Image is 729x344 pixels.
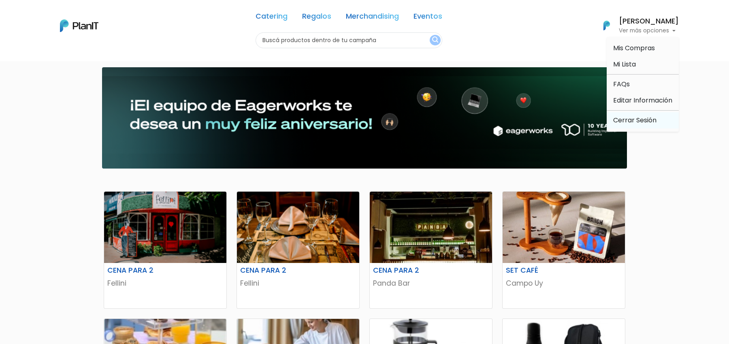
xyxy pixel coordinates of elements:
a: Merchandising [346,13,399,23]
img: thumb_thumb_9209972E-E399-434D-BEEF-F65B94FC7BA6_1_201_a.jpeg [370,192,492,263]
a: SET CAFÉ Campo Uy [502,191,625,309]
div: ¿Necesitás ayuda? [42,8,117,24]
p: Fellini [107,278,223,288]
a: Mi Lista [607,56,679,73]
a: CENA PARA 2 Fellini [237,191,360,309]
h6: CENA PARA 2 [368,266,452,275]
img: PlanIt Logo [60,19,98,32]
a: Cerrar Sesión [607,112,679,128]
p: Ver más opciones [619,28,679,34]
img: PlanIt Logo [598,17,616,34]
h6: CENA PARA 2 [102,266,186,275]
span: Mi Lista [613,60,636,69]
img: thumb_WhatsApp_Image_2025-02-28_at_13.20.25__1_.jpeg [503,192,625,263]
a: Editar Información [607,92,679,109]
img: search_button-432b6d5273f82d61273b3651a40e1bd1b912527efae98b1b7a1b2c0702e16a8d.svg [432,36,438,44]
a: Eventos [414,13,442,23]
p: Panda Bar [373,278,489,288]
span: Mis Compras [613,43,655,53]
a: CENA PARA 2 Fellini [104,191,227,309]
a: Catering [256,13,288,23]
h6: SET CAFÉ [501,266,585,275]
p: Fellini [240,278,356,288]
h6: CENA PARA 2 [235,266,319,275]
input: Buscá productos dentro de tu campaña [256,32,442,48]
a: FAQs [607,76,679,92]
button: PlanIt Logo [PERSON_NAME] Ver más opciones [593,15,679,36]
a: Regalos [302,13,331,23]
a: CENA PARA 2 Panda Bar [369,191,492,309]
p: Campo Uy [506,278,622,288]
img: thumb_ChatGPT_Image_24_jun_2025__17_30_56.png [104,192,226,263]
a: Mis Compras [607,40,679,56]
img: thumb_ChatGPT_Image_24_jun_2025__17_42_51.png [237,192,359,263]
h6: [PERSON_NAME] [619,18,679,25]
